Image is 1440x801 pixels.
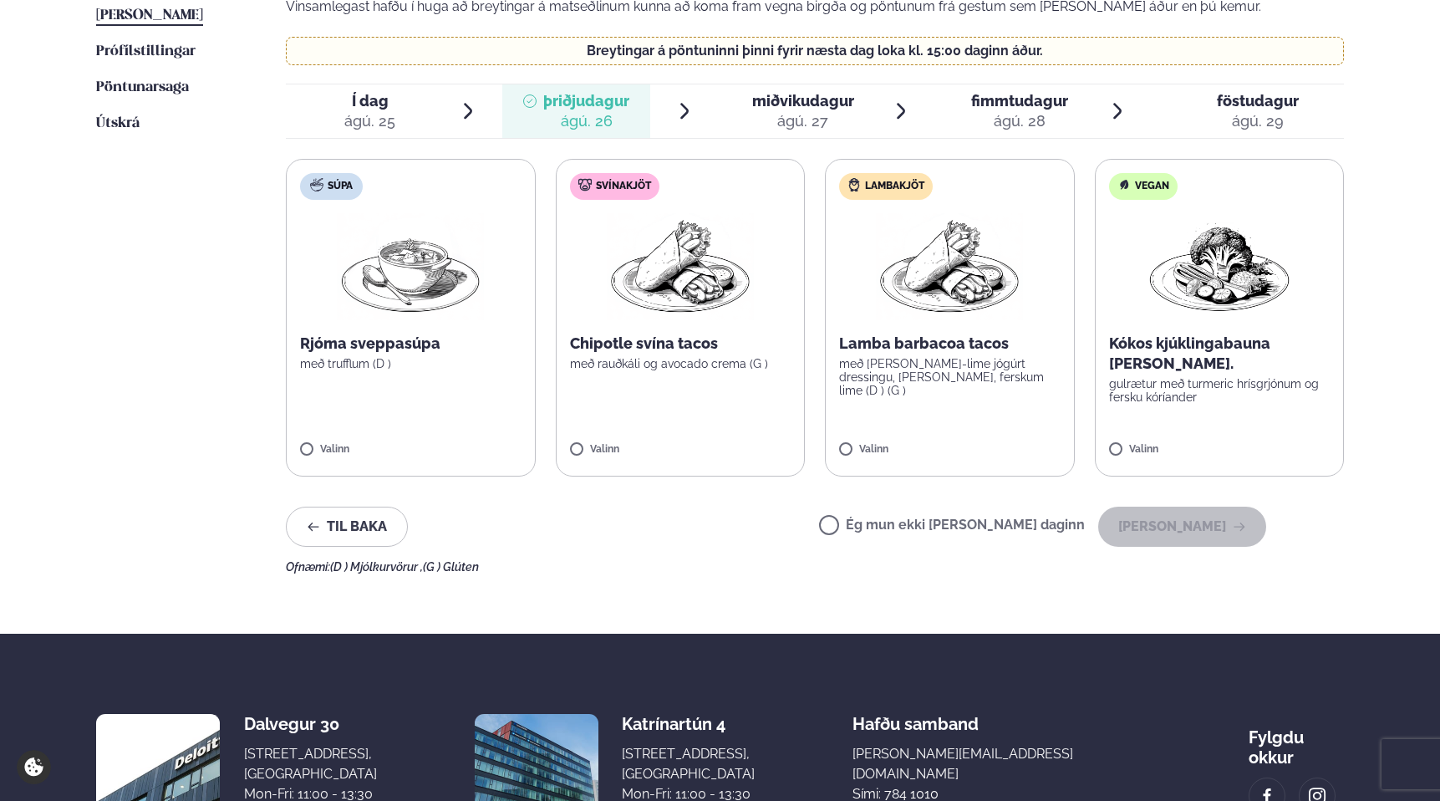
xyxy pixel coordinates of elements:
[543,111,629,131] div: ágú. 26
[300,334,522,354] p: Rjóma sveppasúpa
[852,744,1151,784] a: [PERSON_NAME][EMAIL_ADDRESS][DOMAIN_NAME]
[96,80,189,94] span: Pöntunarsaga
[752,111,854,131] div: ágú. 27
[1249,714,1344,768] div: Fylgdu okkur
[286,507,408,547] button: Til baka
[839,357,1061,397] p: með [PERSON_NAME]-lime jógúrt dressingu, [PERSON_NAME], ferskum lime (D ) (G )
[578,178,592,191] img: pork.svg
[596,180,651,193] span: Svínakjöt
[1109,334,1331,374] p: Kókos kjúklingabauna [PERSON_NAME].
[310,178,323,191] img: soup.svg
[839,334,1061,354] p: Lamba barbacoa tacos
[244,744,377,784] div: [STREET_ADDRESS], [GEOGRAPHIC_DATA]
[622,744,755,784] div: [STREET_ADDRESS], [GEOGRAPHIC_DATA]
[971,111,1068,131] div: ágú. 28
[847,178,861,191] img: Lamb.svg
[543,92,629,110] span: þriðjudagur
[1098,507,1266,547] button: [PERSON_NAME]
[1217,111,1299,131] div: ágú. 29
[96,114,140,134] a: Útskrá
[96,6,203,26] a: [PERSON_NAME]
[96,42,196,62] a: Prófílstillingar
[1146,213,1293,320] img: Vegan.png
[423,560,479,574] span: (G ) Glúten
[876,213,1023,320] img: Wraps.png
[1109,377,1331,404] p: gulrætur með turmeric hrísgrjónum og fersku kóríander
[570,334,791,354] p: Chipotle svína tacos
[344,111,395,131] div: ágú. 25
[852,701,979,734] span: Hafðu samband
[96,116,140,130] span: Útskrá
[17,750,51,784] a: Cookie settings
[303,44,1327,58] p: Breytingar á pöntuninni þinni fyrir næsta dag loka kl. 15:00 daginn áður.
[752,92,854,110] span: miðvikudagur
[344,91,395,111] span: Í dag
[971,92,1068,110] span: fimmtudagur
[865,180,924,193] span: Lambakjöt
[330,560,423,574] span: (D ) Mjólkurvörur ,
[1217,92,1299,110] span: föstudagur
[1135,180,1169,193] span: Vegan
[286,560,1344,574] div: Ofnæmi:
[328,180,353,193] span: Súpa
[300,357,522,370] p: með trufflum (D )
[570,357,791,370] p: með rauðkáli og avocado crema (G )
[622,714,755,734] div: Katrínartún 4
[337,213,484,320] img: Soup.png
[607,213,754,320] img: Wraps.png
[96,44,196,59] span: Prófílstillingar
[244,714,377,734] div: Dalvegur 30
[96,8,203,23] span: [PERSON_NAME]
[1117,178,1131,191] img: Vegan.svg
[96,78,189,98] a: Pöntunarsaga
